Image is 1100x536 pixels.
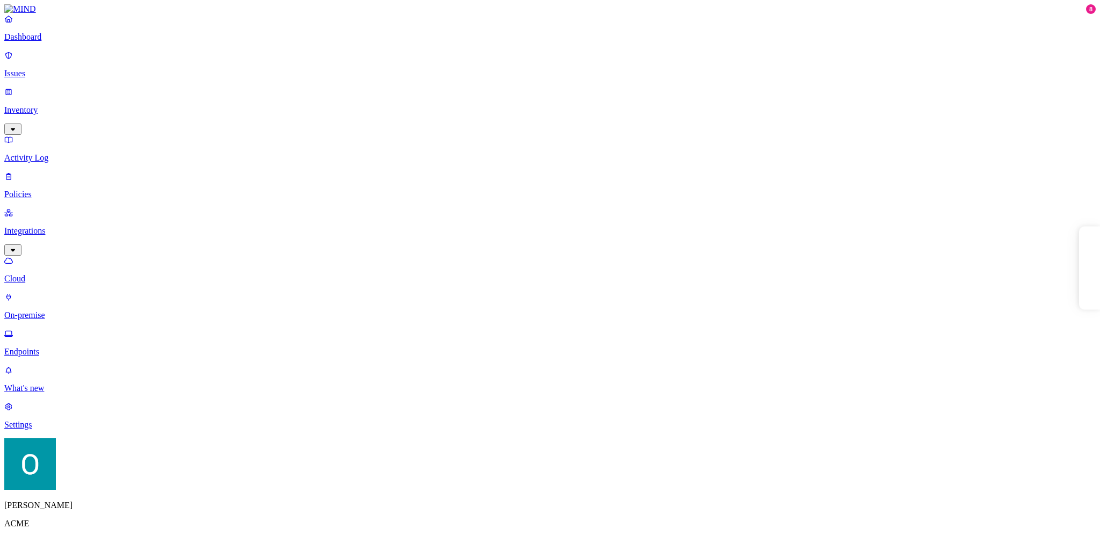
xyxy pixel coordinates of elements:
[4,274,1096,284] p: Cloud
[4,105,1096,115] p: Inventory
[4,519,1096,528] p: ACME
[4,501,1096,510] p: [PERSON_NAME]
[4,347,1096,357] p: Endpoints
[4,4,36,14] img: MIND
[4,310,1096,320] p: On-premise
[4,69,1096,78] p: Issues
[4,32,1096,42] p: Dashboard
[4,153,1096,163] p: Activity Log
[4,226,1096,236] p: Integrations
[4,190,1096,199] p: Policies
[4,420,1096,430] p: Settings
[4,383,1096,393] p: What's new
[4,438,56,490] img: Ofir Englard
[1086,4,1096,14] div: 8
